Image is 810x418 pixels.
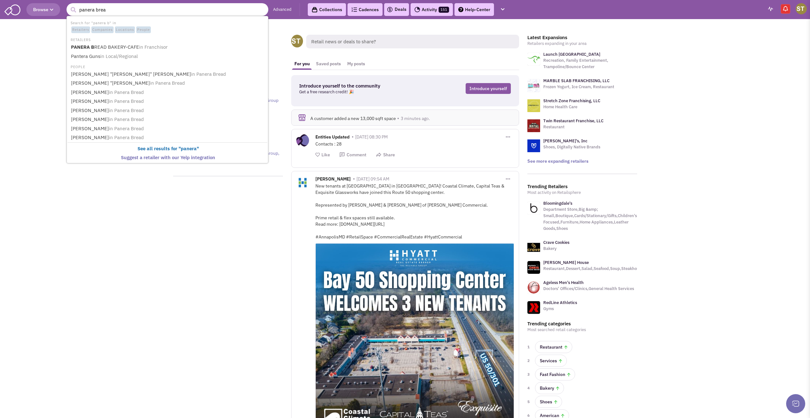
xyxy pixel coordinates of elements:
[313,58,344,70] a: Saved posts
[69,124,267,133] a: [PERSON_NAME]in Panera Bread
[67,36,267,43] li: RETAILERS
[299,83,419,89] h3: Introduce yourself to the community
[71,44,94,50] b: PANERA B
[109,116,144,122] span: in Panera Bread
[308,3,346,16] a: Collections
[543,206,637,232] p: Department Store,Big &amp; Small,Boutique,Cards/Stationary/Gifts,Children's Focused,Furniture,Hom...
[71,26,90,33] span: Retailers
[543,144,600,150] p: Shoes, Digitally Native Brands
[321,152,330,158] span: Like
[543,118,603,124] a: Twin Restaurant Franchise, LLC
[115,26,135,33] span: Locations
[69,133,267,142] a: [PERSON_NAME]in Panera Bread
[348,3,383,16] a: Cadences
[315,141,514,147] div: Contacts : 28
[376,152,395,158] button: Share
[543,260,589,265] a: [PERSON_NAME] House
[527,189,637,196] p: Most activity on Retailsphere
[527,385,531,391] span: 4
[139,44,168,50] span: in Franchisor
[191,71,226,77] span: in Panera Bread
[535,341,572,353] a: Restaurant
[543,138,588,144] a: [PERSON_NAME]'s, Inc
[121,154,215,160] b: Suggest a retailer with our Yelp integration
[315,134,349,141] span: Entities Updated
[136,26,151,33] span: People
[315,183,514,240] div: New tenants at [GEOGRAPHIC_DATA] in [GEOGRAPHIC_DATA]! Coastal Climate, Capital Teas & Exquisite ...
[344,58,368,70] a: My posts
[69,52,267,61] a: Pantera Gunsin Local/Regional
[150,80,185,86] span: in Panera Bread
[543,57,637,70] p: Recreation, Family Entertainment, Trampoline/Bounce Center
[109,89,144,95] span: in Panera Bread
[69,145,267,153] a: See all results for "panera"
[4,3,20,15] img: SmartAdmin
[69,88,267,97] a: [PERSON_NAME]in Panera Bread
[91,26,114,33] span: Companies
[543,245,569,252] p: Bakery
[543,280,584,285] a: Ageless Men's Health
[543,52,600,57] a: Launch [GEOGRAPHIC_DATA]
[387,6,393,13] img: icon-deals.svg
[527,53,540,66] img: logo
[527,358,531,364] span: 2
[273,7,292,13] a: Advanced
[535,355,567,367] a: Services
[535,396,562,408] a: Shoes
[67,19,267,34] li: Search for "panera b" in
[527,184,637,189] h3: Trending Retailers
[543,201,572,206] a: Bloomingdale's
[527,139,540,152] img: logo
[310,116,512,121] div: A customer added a new 13,000 sqft space
[527,35,637,40] h3: Latest Expansions
[543,78,609,83] a: MARBLE SLAB FRANCHISING, LLC
[543,104,600,110] p: Home Health Care
[306,35,519,48] span: Retail news or deals to share?
[543,300,577,305] a: RedLine Athletics
[527,321,637,327] h3: Trending categories
[69,79,267,88] a: [PERSON_NAME] "[PERSON_NAME]in Panera Bread
[543,240,569,245] a: Crave Cookies
[69,153,267,162] a: Suggest a retailer with our Yelp integration
[527,79,540,92] img: logo
[387,6,406,13] a: Deals
[466,83,511,94] a: Introduce yourself
[69,115,267,124] a: [PERSON_NAME]in Panera Bread
[439,7,449,13] span: 151
[401,116,430,121] span: 3 minutes ago.
[527,327,637,333] p: Most searched retail categories
[411,3,453,16] a: Activity151
[67,3,268,16] input: Search
[315,152,330,158] button: Like
[291,58,313,70] a: For you
[351,7,357,12] img: Cadences_logo.png
[339,152,366,158] button: Comment
[26,3,60,16] button: Browse
[312,7,318,13] img: icon-collection-lavender-black.svg
[356,176,389,182] span: [DATE] 09:54 AM
[527,371,531,378] span: 3
[355,134,388,140] span: [DATE] 08:30 PM
[796,3,807,14] img: Shary Thur
[543,84,614,90] p: Frozen Yogurt, Ice Cream, Restaurant
[414,7,420,12] img: Activity.png
[527,399,531,405] span: 5
[543,266,644,272] p: Restaurant,Dessert,Salad,Seafood,Soup,Steakhouse
[543,286,634,292] p: Doctors’ Offices/Clinics,General Health Services
[527,158,588,164] a: See more expanding retailers
[100,53,138,59] span: in Local/Regional
[535,368,575,380] a: Fast Fashion
[33,7,53,12] span: Browse
[527,241,540,254] img: www.cravecookies.com
[454,3,494,16] a: Help-Center
[109,125,144,131] span: in Panera Bread
[69,43,267,52] a: PANERA BREAD BAKERY-CAFEin Franchisor
[137,145,199,152] b: See all results for "panera"
[109,98,144,104] span: in Panera Bread
[69,106,267,115] a: [PERSON_NAME]in Panera Bread
[67,63,267,70] li: PEOPLE
[527,344,531,350] span: 1
[543,98,600,103] a: Stretch Zone Franchising, LLC
[543,124,603,130] p: Restaurant
[69,70,267,79] a: [PERSON_NAME] "[PERSON_NAME]" [PERSON_NAME]in Panera Bread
